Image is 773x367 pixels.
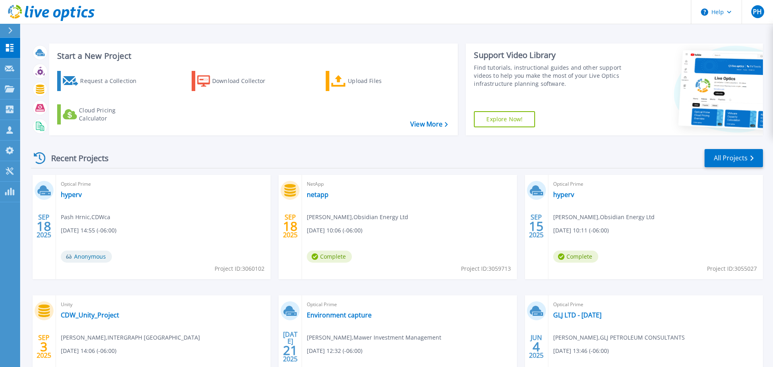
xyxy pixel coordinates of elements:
span: 15 [529,223,544,230]
div: [DATE] 2025 [283,332,298,361]
span: Optical Prime [553,180,758,189]
div: Cloud Pricing Calculator [79,106,143,122]
a: CDW_Unity_Project [61,311,119,319]
div: SEP 2025 [529,211,544,241]
a: All Projects [705,149,763,167]
h3: Start a New Project [57,52,448,60]
div: Support Video Library [474,50,625,60]
span: Project ID: 3059713 [461,264,511,273]
span: PH [753,8,762,15]
a: View More [410,120,448,128]
div: Find tutorials, instructional guides and other support videos to help you make the most of your L... [474,64,625,88]
span: Complete [307,251,352,263]
span: [DATE] 10:11 (-06:00) [553,226,609,235]
span: Pash Hrnic , CDWca [61,213,110,222]
span: Project ID: 3060102 [215,264,265,273]
span: Optical Prime [307,300,512,309]
a: Upload Files [326,71,415,91]
span: 3 [40,343,48,350]
span: Unity [61,300,266,309]
div: Request a Collection [80,73,145,89]
span: [PERSON_NAME] , GLJ PETROLEUM CONSULTANTS [553,333,685,342]
div: JUN 2025 [529,332,544,361]
a: Cloud Pricing Calculator [57,104,147,124]
span: [DATE] 14:55 (-06:00) [61,226,116,235]
span: 4 [533,343,540,350]
div: SEP 2025 [283,211,298,241]
span: Project ID: 3055027 [707,264,757,273]
a: Explore Now! [474,111,535,127]
div: Download Collector [212,73,277,89]
span: [DATE] 13:46 (-06:00) [553,346,609,355]
a: hyperv [61,191,82,199]
span: Optical Prime [553,300,758,309]
div: SEP 2025 [36,332,52,361]
span: [PERSON_NAME] , INTERGRAPH [GEOGRAPHIC_DATA] [61,333,200,342]
span: Anonymous [61,251,112,263]
span: [DATE] 14:06 (-06:00) [61,346,116,355]
a: Request a Collection [57,71,147,91]
span: [PERSON_NAME] , Obsidian Energy Ltd [307,213,408,222]
a: Environment capture [307,311,372,319]
span: [PERSON_NAME] , Mawer Investment Management [307,333,441,342]
div: Upload Files [348,73,412,89]
div: Recent Projects [31,148,120,168]
span: NetApp [307,180,512,189]
span: 21 [283,347,298,354]
a: netapp [307,191,329,199]
a: Download Collector [192,71,281,91]
span: [PERSON_NAME] , Obsidian Energy Ltd [553,213,655,222]
span: [DATE] 10:06 (-06:00) [307,226,362,235]
span: [DATE] 12:32 (-06:00) [307,346,362,355]
span: Complete [553,251,598,263]
span: 18 [283,223,298,230]
a: hyperv [553,191,574,199]
a: GLJ LTD - [DATE] [553,311,601,319]
span: Optical Prime [61,180,266,189]
span: 18 [37,223,51,230]
div: SEP 2025 [36,211,52,241]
